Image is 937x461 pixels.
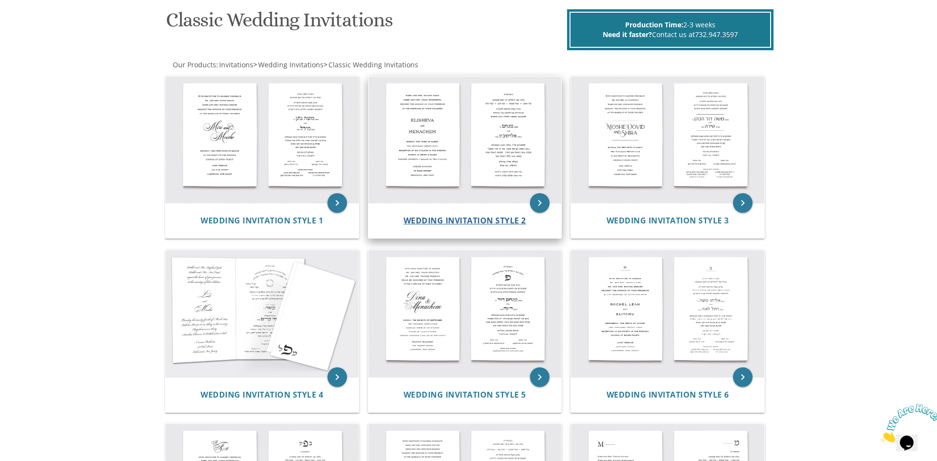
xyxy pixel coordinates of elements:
[625,20,683,29] span: Production Time:
[530,193,550,213] a: keyboard_arrow_right
[695,30,738,39] a: 732.947.3597
[607,390,729,400] a: Wedding Invitation Style 6
[166,9,564,38] h1: Classic Wedding Invitations
[607,215,729,226] span: Wedding Invitation Style 3
[607,389,729,400] span: Wedding Invitation Style 6
[876,400,937,446] iframe: chat widget
[165,77,359,203] img: Wedding Invitation Style 1
[218,60,253,69] a: Invitations
[201,216,323,225] a: Wedding Invitation Style 1
[164,60,469,70] div: :
[172,60,216,69] a: Our Products
[571,250,764,377] img: Wedding Invitation Style 6
[571,77,764,203] img: Wedding Invitation Style 3
[570,12,771,48] div: 2-3 weeks Contact us at
[201,390,323,400] a: Wedding Invitation Style 4
[603,30,652,39] span: Need it faster?
[327,367,347,387] a: keyboard_arrow_right
[165,250,359,377] img: Wedding Invitation Style 4
[201,215,323,226] span: Wedding Invitation Style 1
[257,60,324,69] a: Wedding Invitations
[328,60,418,69] span: Classic Wedding Invitations
[607,216,729,225] a: Wedding Invitation Style 3
[327,193,347,213] a: keyboard_arrow_right
[201,389,323,400] span: Wedding Invitation Style 4
[258,60,324,69] span: Wedding Invitations
[327,60,418,69] a: Classic Wedding Invitations
[324,60,418,69] span: >
[733,367,753,387] a: keyboard_arrow_right
[404,389,526,400] span: Wedding Invitation Style 5
[404,390,526,400] a: Wedding Invitation Style 5
[368,250,562,377] img: Wedding Invitation Style 5
[404,215,526,226] span: Wedding Invitation Style 2
[253,60,324,69] span: >
[733,193,753,213] a: keyboard_arrow_right
[530,367,550,387] a: keyboard_arrow_right
[219,60,253,69] span: Invitations
[4,4,64,42] img: Chat attention grabber
[404,216,526,225] a: Wedding Invitation Style 2
[368,77,562,203] img: Wedding Invitation Style 2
